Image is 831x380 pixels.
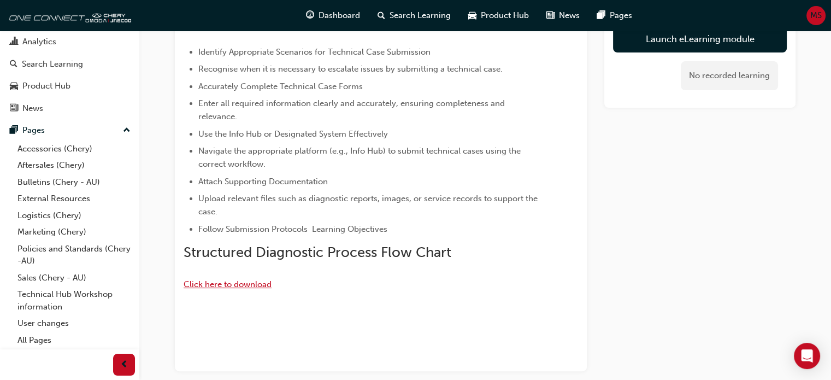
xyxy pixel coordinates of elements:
[468,9,476,22] span: car-icon
[198,64,503,74] span: Recognise when it is necessary to escalate issues by submitting a technical case.
[22,58,83,71] div: Search Learning
[13,241,135,270] a: Policies and Standards (Chery -AU)
[22,36,56,48] div: Analytics
[22,102,43,115] div: News
[198,224,308,234] span: Follow Submission Protocols
[559,9,580,22] span: News
[459,4,538,27] a: car-iconProduct Hub
[184,279,272,289] a: Click here to download
[10,104,18,114] span: news-icon
[198,47,431,57] span: Identify Appropriate Scenarios for Technical Case Submission
[120,358,128,372] span: prev-icon
[538,4,588,27] a: news-iconNews
[198,194,540,217] span: Upload relevant files such as diagnostic reports, images, or service records to support the case.
[13,315,135,332] a: User changes
[306,9,314,22] span: guage-icon
[13,174,135,191] a: Bulletins (Chery - AU)
[390,9,451,22] span: Search Learning
[597,9,605,22] span: pages-icon
[312,224,387,234] span: Learning Objectives
[198,81,363,91] span: Accurately Complete Technical Case Forms
[378,9,385,22] span: search-icon
[198,177,328,186] span: Attach Supporting Documentation
[13,190,135,207] a: External Resources
[610,9,632,22] span: Pages
[369,4,459,27] a: search-iconSearch Learning
[5,4,131,26] img: oneconnect
[22,124,45,137] div: Pages
[4,32,135,52] a: Analytics
[13,207,135,224] a: Logistics (Chery)
[10,81,18,91] span: car-icon
[481,9,529,22] span: Product Hub
[810,9,822,22] span: MS
[4,120,135,141] button: Pages
[184,244,451,261] span: Structured Diagnostic Process Flow Chart
[546,9,555,22] span: news-icon
[13,286,135,315] a: Technical Hub Workshop information
[613,25,787,52] a: Launch eLearning module
[22,80,70,92] div: Product Hub
[13,270,135,287] a: Sales (Chery - AU)
[10,60,17,69] span: search-icon
[198,98,507,121] span: Enter all required information clearly and accurately, ensuring completeness and relevance.
[10,37,18,47] span: chart-icon
[297,4,369,27] a: guage-iconDashboard
[4,54,135,74] a: Search Learning
[588,4,641,27] a: pages-iconPages
[4,76,135,96] a: Product Hub
[681,61,778,90] div: No recorded learning
[10,126,18,136] span: pages-icon
[198,129,388,139] span: Use the Info Hub or Designated System Effectively
[806,6,826,25] button: MS
[13,141,135,157] a: Accessories (Chery)
[13,332,135,349] a: All Pages
[319,9,360,22] span: Dashboard
[198,146,523,169] span: Navigate the appropriate platform (e.g., Info Hub) to submit technical cases using the correct wo...
[123,124,131,138] span: up-icon
[13,157,135,174] a: Aftersales (Chery)
[13,224,135,241] a: Marketing (Chery)
[4,98,135,119] a: News
[794,343,820,369] div: Open Intercom Messenger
